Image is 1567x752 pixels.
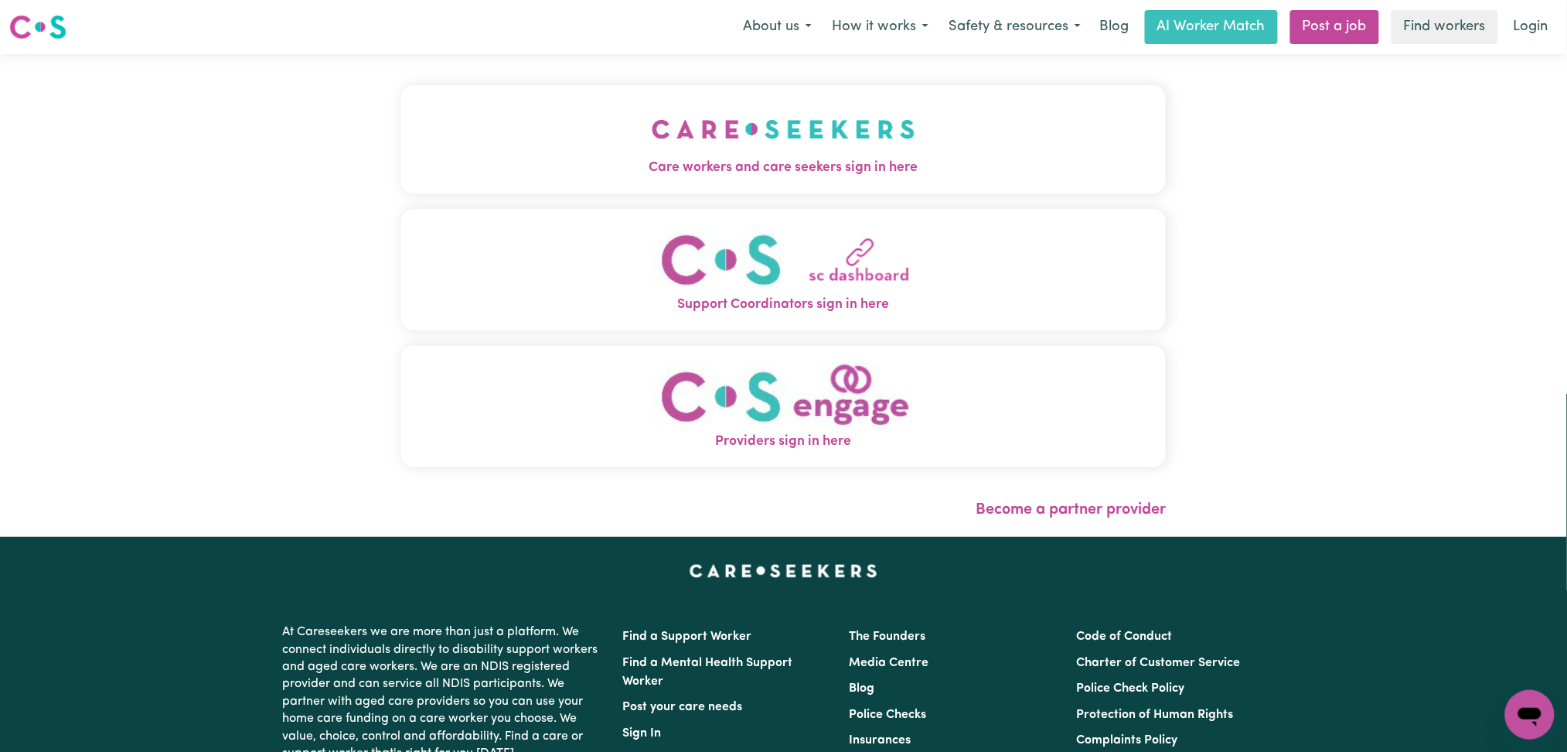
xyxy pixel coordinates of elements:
button: Support Coordinators sign in here [401,209,1167,330]
button: Safety & resources [938,11,1091,43]
a: Careseekers home page [690,565,877,577]
a: Find a Support Worker [623,631,752,643]
img: Careseekers logo [9,13,66,41]
a: AI Worker Match [1145,10,1278,44]
span: Support Coordinators sign in here [401,295,1167,315]
a: The Founders [850,631,926,643]
a: Media Centre [850,657,929,669]
a: Police Checks [850,709,927,721]
span: Providers sign in here [401,432,1167,452]
a: Post a job [1290,10,1379,44]
a: Become a partner provider [976,502,1166,518]
a: Police Check Policy [1076,682,1184,695]
a: Post your care needs [623,701,743,713]
button: About us [733,11,822,43]
a: Careseekers logo [9,9,66,45]
button: Providers sign in here [401,346,1167,467]
a: Protection of Human Rights [1076,709,1233,721]
a: Blog [850,682,875,695]
a: Blog [1091,10,1139,44]
iframe: Button to launch messaging window [1505,690,1555,740]
a: Find workers [1392,10,1498,44]
a: Sign In [623,727,662,740]
a: Insurances [850,734,911,747]
a: Find a Mental Health Support Worker [623,657,793,688]
a: Complaints Policy [1076,734,1177,747]
button: Care workers and care seekers sign in here [401,85,1167,193]
a: Code of Conduct [1076,631,1172,643]
a: Charter of Customer Service [1076,657,1240,669]
a: Login [1504,10,1558,44]
span: Care workers and care seekers sign in here [401,158,1167,178]
button: How it works [822,11,938,43]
